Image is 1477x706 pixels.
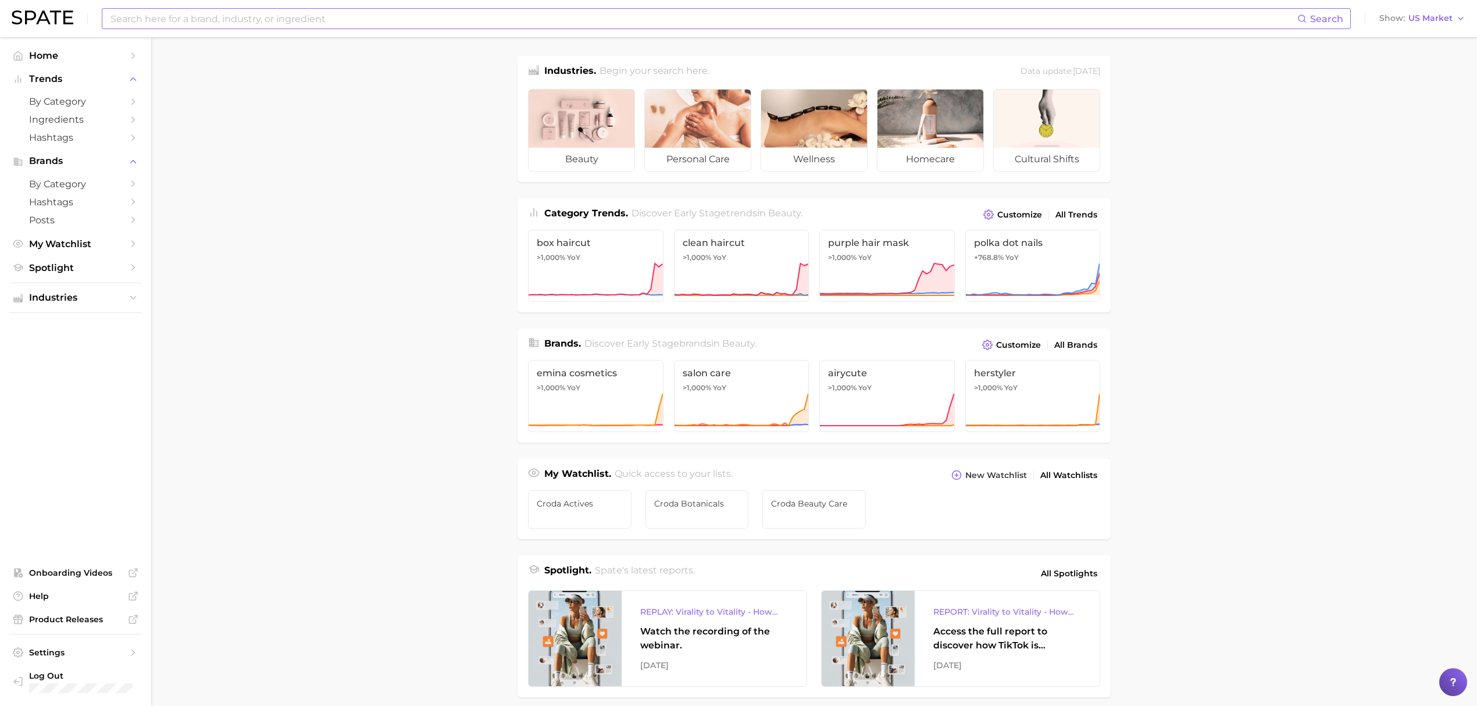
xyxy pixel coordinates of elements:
[544,338,581,349] span: Brands .
[1408,15,1453,22] span: US Market
[858,253,872,262] span: YoY
[529,148,634,171] span: beauty
[761,148,867,171] span: wellness
[9,259,142,277] a: Spotlight
[9,587,142,605] a: Help
[1041,566,1097,580] span: All Spotlights
[974,237,1092,248] span: polka dot nails
[761,89,868,172] a: wellness
[29,132,122,143] span: Hashtags
[722,338,755,349] span: beauty
[640,658,788,672] div: [DATE]
[29,647,122,658] span: Settings
[974,368,1092,379] span: herstyler
[819,360,955,432] a: airycute>1,000% YoY
[683,383,711,392] span: >1,000%
[768,208,801,219] span: beauty
[993,89,1100,172] a: cultural shifts
[9,110,142,129] a: Ingredients
[762,490,866,529] a: Croda Beauty Care
[819,230,955,302] a: purple hair mask>1,000% YoY
[632,208,802,219] span: Discover Early Stage trends in .
[974,383,1002,392] span: >1,000%
[29,591,122,601] span: Help
[29,74,122,84] span: Trends
[29,179,122,190] span: by Category
[29,96,122,107] span: by Category
[615,467,733,483] h2: Quick access to your lists.
[9,175,142,193] a: by Category
[683,253,711,262] span: >1,000%
[9,667,142,697] a: Log out. Currently logged in with e-mail hannah.kohl@croda.com.
[1310,13,1343,24] span: Search
[1004,383,1018,393] span: YoY
[29,215,122,226] span: Posts
[933,625,1081,652] div: Access the full report to discover how TikTok is reshaping the wellness landscape, from product d...
[1055,210,1097,220] span: All Trends
[713,253,726,262] span: YoY
[29,114,122,125] span: Ingredients
[9,235,142,253] a: My Watchlist
[528,230,663,302] a: box haircut>1,000% YoY
[29,568,122,578] span: Onboarding Videos
[821,590,1100,687] a: REPORT: Virality to Vitality - How TikTok is Driving Wellness DiscoveryAccess the full report to ...
[877,89,984,172] a: homecare
[1054,340,1097,350] span: All Brands
[544,208,628,219] span: Category Trends .
[674,230,809,302] a: clean haircut>1,000% YoY
[713,383,726,393] span: YoY
[9,92,142,110] a: by Category
[29,197,122,208] span: Hashtags
[828,237,946,248] span: purple hair mask
[9,193,142,211] a: Hashtags
[965,230,1101,302] a: polka dot nails+768.8% YoY
[29,671,133,681] span: Log Out
[674,360,809,432] a: salon care>1,000% YoY
[997,210,1042,220] span: Customize
[1051,337,1100,353] a: All Brands
[683,368,801,379] span: salon care
[640,605,788,619] div: REPLAY: Virality to Vitality - How TikTok is Driving Wellness Discovery
[528,89,635,172] a: beauty
[683,237,801,248] span: clean haircut
[994,148,1100,171] span: cultural shifts
[9,644,142,661] a: Settings
[965,470,1027,480] span: New Watchlist
[537,368,655,379] span: emina cosmetics
[29,156,122,166] span: Brands
[645,490,749,529] a: Croda botanicals
[12,10,73,24] img: SPATE
[933,605,1081,619] div: REPORT: Virality to Vitality - How TikTok is Driving Wellness Discovery
[109,9,1297,28] input: Search here for a brand, industry, or ingredient
[1021,64,1100,80] div: Data update: [DATE]
[974,253,1004,262] span: +768.8%
[644,89,751,172] a: personal care
[29,50,122,61] span: Home
[645,148,751,171] span: personal care
[595,564,695,583] h2: Spate's latest reports.
[544,467,611,483] h1: My Watchlist.
[933,658,1081,672] div: [DATE]
[9,289,142,306] button: Industries
[9,611,142,628] a: Product Releases
[9,47,142,65] a: Home
[1040,470,1097,480] span: All Watchlists
[567,383,580,393] span: YoY
[537,253,565,262] span: >1,000%
[9,564,142,582] a: Onboarding Videos
[877,148,983,171] span: homecare
[858,383,872,393] span: YoY
[979,337,1044,353] button: Customize
[828,383,857,392] span: >1,000%
[828,368,946,379] span: airycute
[544,64,596,80] h1: Industries.
[528,360,663,432] a: emina cosmetics>1,000% YoY
[996,340,1041,350] span: Customize
[1376,11,1468,26] button: ShowUS Market
[1037,468,1100,483] a: All Watchlists
[1005,253,1019,262] span: YoY
[9,129,142,147] a: Hashtags
[771,499,857,508] span: Croda Beauty Care
[544,564,591,583] h1: Spotlight.
[654,499,740,508] span: Croda botanicals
